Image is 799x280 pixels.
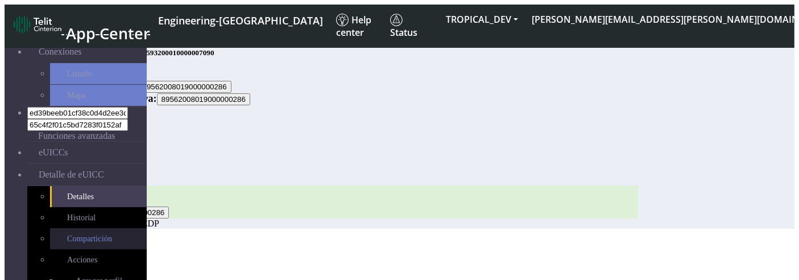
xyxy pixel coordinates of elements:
button: TROPICAL_DEV [439,9,525,30]
a: Conexiones [27,41,147,63]
a: Detalle de eUICC [27,164,147,186]
h6: Mes hasta la fecha [76,120,638,126]
button: 89562008019000000286 [138,81,231,93]
img: knowledge.svg [336,14,349,26]
img: status.svg [390,14,403,26]
a: Status [386,9,439,43]
a: Historial [50,207,147,228]
button: 89562008019000000286 [157,93,250,105]
a: Compartición [50,228,147,249]
span: Status [390,14,417,39]
span: Help center [336,14,371,39]
span: Mapa [67,90,86,100]
a: Listado [50,63,147,84]
span: Listado [67,69,92,79]
span: 89562008019000000286 [143,83,227,91]
a: Detalles [50,186,147,207]
a: App Center [14,13,148,40]
span: Funciones avanzadas [38,131,115,141]
span: 89562008019000000286 [162,95,246,104]
span: ICCID de reserva: [76,93,157,104]
h6: ICCID: [76,186,638,192]
a: Your current platform instance [158,9,322,30]
a: Mapa [50,85,147,106]
img: logo-telit-cinterion-gw-new.png [14,15,61,34]
h5: EID: 89040024000002593200010000007090 [76,48,638,57]
a: eUICCs [27,142,147,163]
span: Engineering-[GEOGRAPHIC_DATA] [158,14,323,27]
span: Conexiones [39,47,82,57]
span: Detalle de eUICC [39,170,104,180]
a: Help center [332,9,386,43]
span: App Center [66,23,150,44]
